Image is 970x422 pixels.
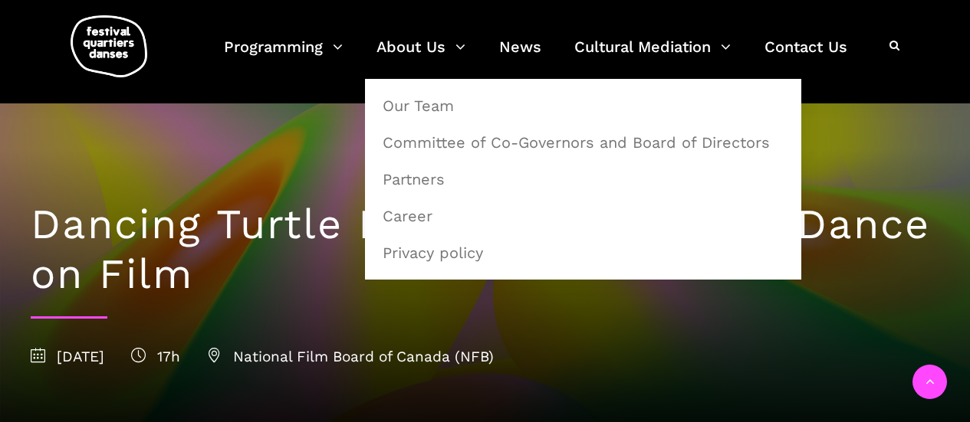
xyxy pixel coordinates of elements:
[373,88,793,123] a: Our Team
[373,162,793,197] a: Partners
[31,200,939,299] h1: Dancing Turtle Island – Indigenous Dance on Film
[499,34,541,79] a: News
[224,34,343,79] a: Programming
[373,198,793,234] a: Career
[131,348,180,365] span: 17h
[373,235,793,270] a: Privacy policy
[764,34,847,79] a: Contact Us
[574,34,731,79] a: Cultural Mediation
[373,125,793,160] a: Committee of Co-Governors and Board of Directors
[207,348,494,365] span: National Film Board of Canada (NFB)
[71,15,147,77] img: logo-fqd-med
[376,34,465,79] a: About Us
[31,348,104,365] span: [DATE]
